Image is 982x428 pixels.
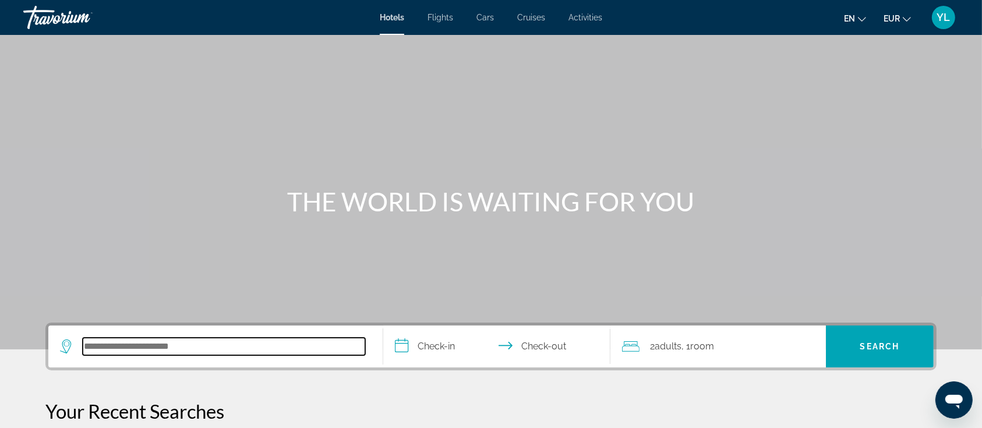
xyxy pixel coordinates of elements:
[476,13,494,22] a: Cars
[568,13,602,22] a: Activities
[937,12,951,23] span: YL
[690,341,714,352] span: Room
[650,338,681,355] span: 2
[884,14,900,23] span: EUR
[23,2,140,33] a: Travorium
[928,5,959,30] button: User Menu
[844,14,855,23] span: en
[610,326,826,367] button: Travelers: 2 adults, 0 children
[517,13,545,22] a: Cruises
[83,338,365,355] input: Search hotel destination
[428,13,453,22] a: Flights
[273,186,709,217] h1: THE WORLD IS WAITING FOR YOU
[383,326,610,367] button: Select check in and out date
[380,13,404,22] a: Hotels
[884,10,911,27] button: Change currency
[826,326,934,367] button: Search
[45,399,937,423] p: Your Recent Searches
[860,342,900,351] span: Search
[844,10,866,27] button: Change language
[681,338,714,355] span: , 1
[655,341,681,352] span: Adults
[935,381,973,419] iframe: Bouton de lancement de la fenêtre de messagerie
[48,326,934,367] div: Search widget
